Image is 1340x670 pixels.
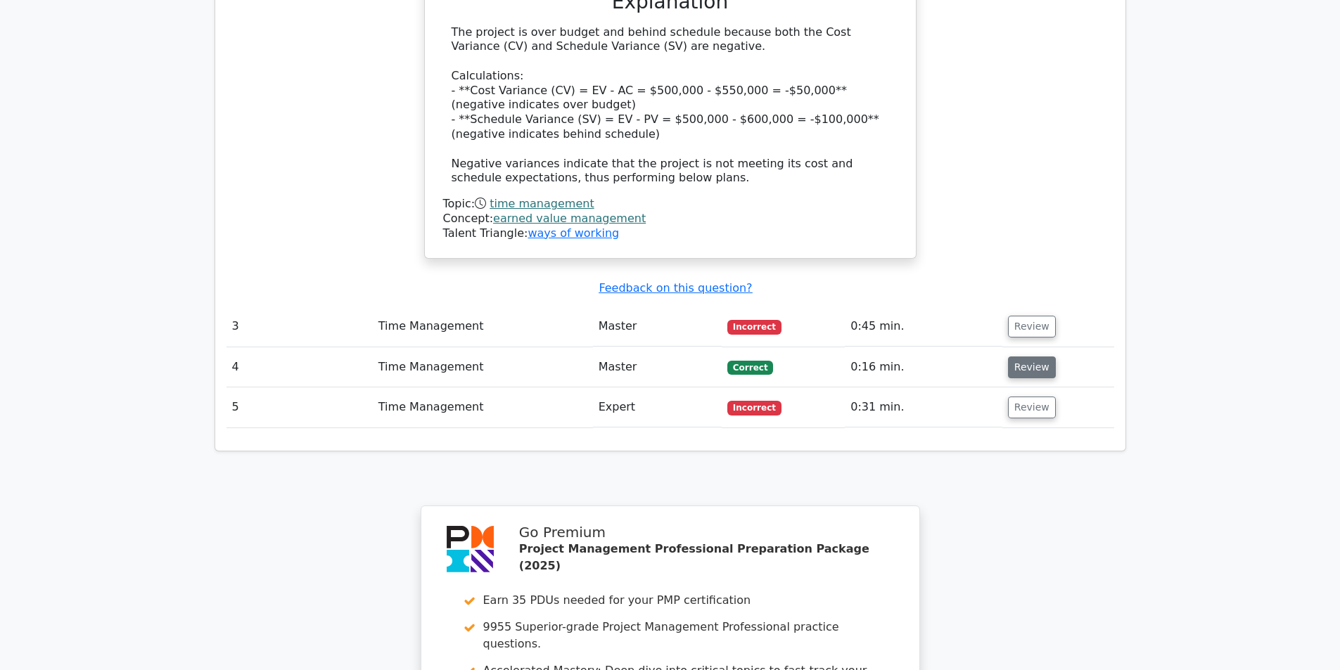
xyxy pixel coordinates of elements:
button: Review [1008,397,1056,418]
td: Master [593,347,722,387]
td: Master [593,307,722,347]
td: 3 [226,307,373,347]
td: Time Management [373,307,593,347]
a: ways of working [528,226,619,240]
a: time management [490,197,594,210]
td: 0:45 min. [845,307,1002,347]
td: Time Management [373,347,593,387]
div: The project is over budget and behind schedule because both the Cost Variance (CV) and Schedule V... [452,25,889,186]
button: Review [1008,316,1056,337]
div: Concept: [443,212,898,226]
td: 5 [226,387,373,427]
a: Feedback on this question? [599,281,752,295]
div: Talent Triangle: [443,197,898,240]
td: 4 [226,347,373,387]
td: 0:16 min. [845,347,1002,387]
button: Review [1008,356,1056,378]
td: Time Management [373,387,593,427]
td: Expert [593,387,722,427]
span: Correct [727,361,773,375]
div: Topic: [443,197,898,212]
span: Incorrect [727,401,781,415]
a: earned value management [493,212,646,225]
td: 0:31 min. [845,387,1002,427]
span: Incorrect [727,320,781,334]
